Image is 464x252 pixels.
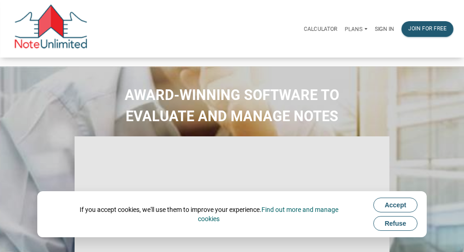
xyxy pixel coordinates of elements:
h2: AWARD-WINNING SOFTWARE TO EVALUATE AND MANAGE NOTES [7,85,457,127]
div: Join for free [408,25,447,33]
button: Join for free [401,21,453,37]
span: Accept [385,201,406,209]
p: Calculator [304,26,337,32]
button: Refuse [373,216,418,231]
a: Plans [341,17,371,41]
div: If you accept cookies, we'll use them to improve your experience. [74,205,344,223]
p: Sign in [375,26,394,32]
span: Refuse [385,220,406,227]
button: Accept [373,198,418,212]
a: Sign in [371,17,398,41]
button: Plans [341,18,371,40]
a: Join for free [398,17,457,41]
a: Calculator [300,17,341,41]
p: Plans [345,26,362,32]
a: Find out more and manage cookies [198,206,338,223]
